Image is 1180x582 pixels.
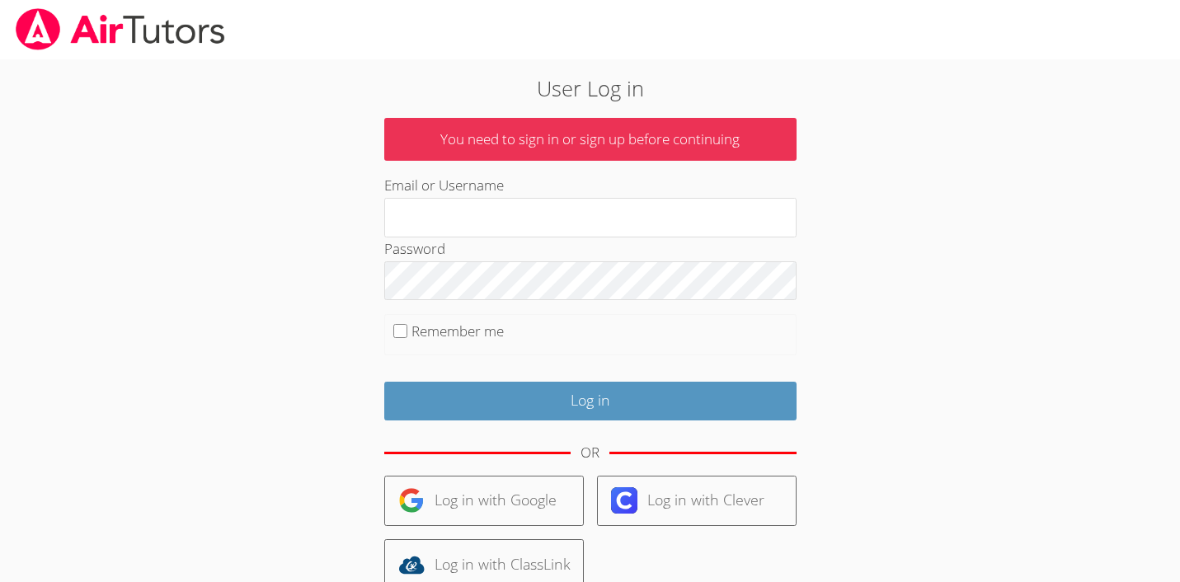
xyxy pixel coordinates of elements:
div: OR [581,441,599,465]
img: classlink-logo-d6bb404cc1216ec64c9a2012d9dc4662098be43eaf13dc465df04b49fa7ab582.svg [398,551,425,578]
img: google-logo-50288ca7cdecda66e5e0955fdab243c47b7ad437acaf1139b6f446037453330a.svg [398,487,425,514]
p: You need to sign in or sign up before continuing [384,118,797,162]
label: Email or Username [384,176,504,195]
h2: User Log in [271,73,909,104]
img: clever-logo-6eab21bc6e7a338710f1a6ff85c0baf02591cd810cc4098c63d3a4b26e2feb20.svg [611,487,637,514]
label: Remember me [411,322,504,340]
img: airtutors_banner-c4298cdbf04f3fff15de1276eac7730deb9818008684d7c2e4769d2f7ddbe033.png [14,8,227,50]
a: Log in with Google [384,476,584,526]
a: Log in with Clever [597,476,797,526]
input: Log in [384,382,797,420]
label: Password [384,239,445,258]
